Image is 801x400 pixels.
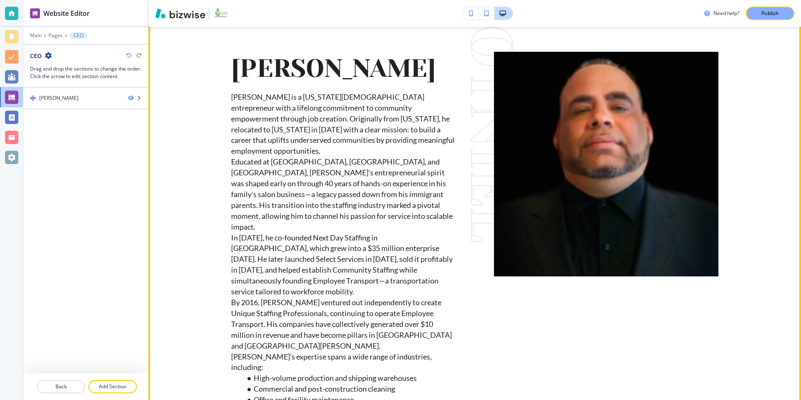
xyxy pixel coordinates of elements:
[38,383,84,390] p: Back
[39,94,78,102] div: Otniel Morilla
[231,297,456,352] p: By 2016, [PERSON_NAME] ventured out independently to create Unique Staffing Professionals, contin...
[231,92,456,157] p: [PERSON_NAME] is a [US_STATE][DEMOGRAPHIC_DATA] entrepreneur with a lifelong commitment to commun...
[231,352,456,373] p: [PERSON_NAME]’s expertise spans a wide range of industries, including:
[89,383,136,390] p: Add Section
[88,380,137,393] button: Add Section
[242,384,456,395] li: Commercial and post-construction cleaning
[30,51,42,60] h2: CEO
[231,52,456,85] p: [PERSON_NAME]
[452,25,530,243] p: Otniel
[30,65,141,80] h3: Drag and drop the sections to change the order. Click the arrow to edit section content.
[30,8,40,18] img: editor icon
[231,157,456,232] p: Educated at [GEOGRAPHIC_DATA], [GEOGRAPHIC_DATA], and [GEOGRAPHIC_DATA], [PERSON_NAME]'s entrepre...
[761,10,779,17] p: Publish
[213,7,229,20] img: Your Logo
[155,8,205,18] img: Bizwise Logo
[69,32,88,39] button: CEO
[746,7,794,20] button: Publish
[242,373,456,384] li: High-volume production and shipping warehouses
[48,33,63,38] button: Pages
[73,33,83,38] p: CEO
[713,10,739,17] h3: Need help?
[23,88,148,109] div: Drag[PERSON_NAME]
[494,52,718,276] img: 1c54f05738abe3d037ae5196d49cc8da.webp
[30,95,36,101] img: Drag
[30,33,42,38] button: Main
[231,233,456,297] p: In [DATE], he co-founded Next Day Staffing in [GEOGRAPHIC_DATA], which grew into a $35 million en...
[43,8,90,18] h2: Website Editor
[37,380,85,393] button: Back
